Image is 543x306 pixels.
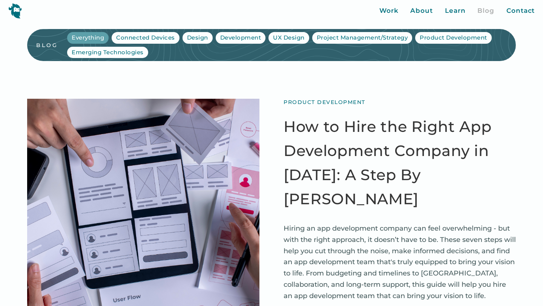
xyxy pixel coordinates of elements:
a: Learn [445,6,466,16]
a: Emerging Technologies [67,47,148,58]
a: Connected Devices [112,32,179,44]
div: Product Development [420,34,487,42]
div: Project Management/Strategy [317,34,408,42]
a: blog [36,42,67,49]
a: Design [183,32,213,44]
img: yeti logo icon [8,3,22,18]
a: UX Design [268,32,309,44]
a: Work [379,6,399,16]
a: Everything [67,32,109,44]
div: Development [220,34,261,42]
div: Emerging Technologies [72,48,144,57]
a: About [410,6,433,16]
a: Blog [477,6,494,16]
a: How to Hire the Right App Development Company in [DATE]: A Step By [PERSON_NAME] [284,115,516,211]
div: Connected Devices [116,34,175,42]
a: Development [216,32,266,44]
div: Product Development [284,99,365,106]
a: Contact [506,6,535,16]
a: Project Management/Strategy [312,32,413,44]
div: Design [187,34,208,42]
div: Everything [72,34,104,42]
div: UX Design [273,34,305,42]
p: Hiring an app development company can feel overwhelming - but with the right approach, it doesn’t... [284,223,516,301]
a: Product Development [415,32,492,44]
